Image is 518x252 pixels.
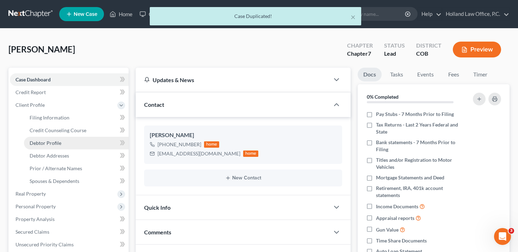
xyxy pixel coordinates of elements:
span: Gun Value [376,226,399,233]
div: Chapter [347,50,373,58]
button: Preview [453,42,501,57]
a: Filing Information [24,111,129,124]
span: Tax Returns - Last 2 Years Federal and State [376,121,465,135]
div: Updates & News [144,76,321,84]
span: [PERSON_NAME] [8,44,75,54]
a: Tasks [384,68,409,81]
span: Client Profile [16,102,45,108]
span: Retirement, IRA, 401k account statements [376,185,465,199]
a: Case Dashboard [10,73,129,86]
span: Real Property [16,191,46,197]
span: Personal Property [16,203,56,209]
span: Credit Counseling Course [30,127,86,133]
iframe: Intercom live chat [494,228,511,245]
strong: 0% Completed [367,94,399,100]
div: [EMAIL_ADDRESS][DOMAIN_NAME] [158,150,240,157]
div: Case Duplicated! [155,13,356,20]
span: Property Analysis [16,216,55,222]
span: Contact [144,101,164,108]
span: Income Documents [376,203,418,210]
div: Status [384,42,405,50]
a: Credit Counseling Course [24,124,129,137]
span: Debtor Profile [30,140,61,146]
a: Debtor Addresses [24,149,129,162]
a: Debtor Profile [24,137,129,149]
span: Comments [144,229,171,235]
a: Secured Claims [10,226,129,238]
span: Pay Stubs - 7 Months Prior to Filing [376,111,454,118]
div: COB [416,50,442,58]
a: Docs [358,68,382,81]
a: Timer [468,68,493,81]
span: 7 [368,50,371,57]
span: Secured Claims [16,229,49,235]
span: Debtor Addresses [30,153,69,159]
div: District [416,42,442,50]
span: Titles and/or Registration to Motor Vehicles [376,156,465,171]
span: Credit Report [16,89,46,95]
span: Appraisal reports [376,215,414,222]
button: New Contact [150,175,337,181]
div: [PHONE_NUMBER] [158,141,201,148]
span: Bank statements - 7 Months Prior to Filing [376,139,465,153]
span: Filing Information [30,115,69,121]
a: Fees [442,68,465,81]
span: Prior / Alternate Names [30,165,82,171]
span: Mortgage Statements and Deed [376,174,444,181]
span: 3 [508,228,514,234]
div: Chapter [347,42,373,50]
div: [PERSON_NAME] [150,131,337,140]
div: home [243,150,259,157]
a: Property Analysis [10,213,129,226]
div: Lead [384,50,405,58]
button: × [351,13,356,21]
span: Time Share Documents [376,237,427,244]
span: Spouses & Dependents [30,178,79,184]
span: Case Dashboard [16,76,51,82]
span: Quick Info [144,204,171,211]
a: Prior / Alternate Names [24,162,129,175]
a: Credit Report [10,86,129,99]
span: Unsecured Priority Claims [16,241,74,247]
div: home [204,141,220,148]
a: Unsecured Priority Claims [10,238,129,251]
a: Events [412,68,439,81]
a: Spouses & Dependents [24,175,129,188]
